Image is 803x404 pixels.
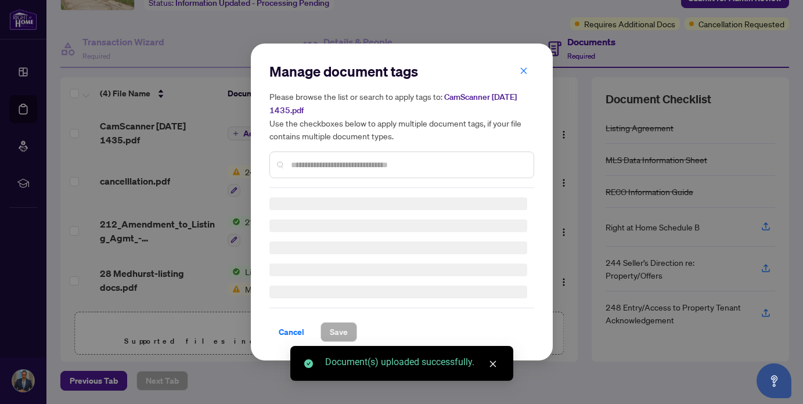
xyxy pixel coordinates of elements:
[520,67,528,75] span: close
[279,323,304,341] span: Cancel
[269,322,314,342] button: Cancel
[489,360,497,368] span: close
[269,62,534,81] h2: Manage document tags
[757,363,791,398] button: Open asap
[269,92,517,116] span: CamScanner [DATE] 1435.pdf
[304,359,313,368] span: check-circle
[487,358,499,370] a: Close
[325,355,499,369] div: Document(s) uploaded successfully.
[269,90,534,142] h5: Please browse the list or search to apply tags to: Use the checkboxes below to apply multiple doc...
[321,322,357,342] button: Save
